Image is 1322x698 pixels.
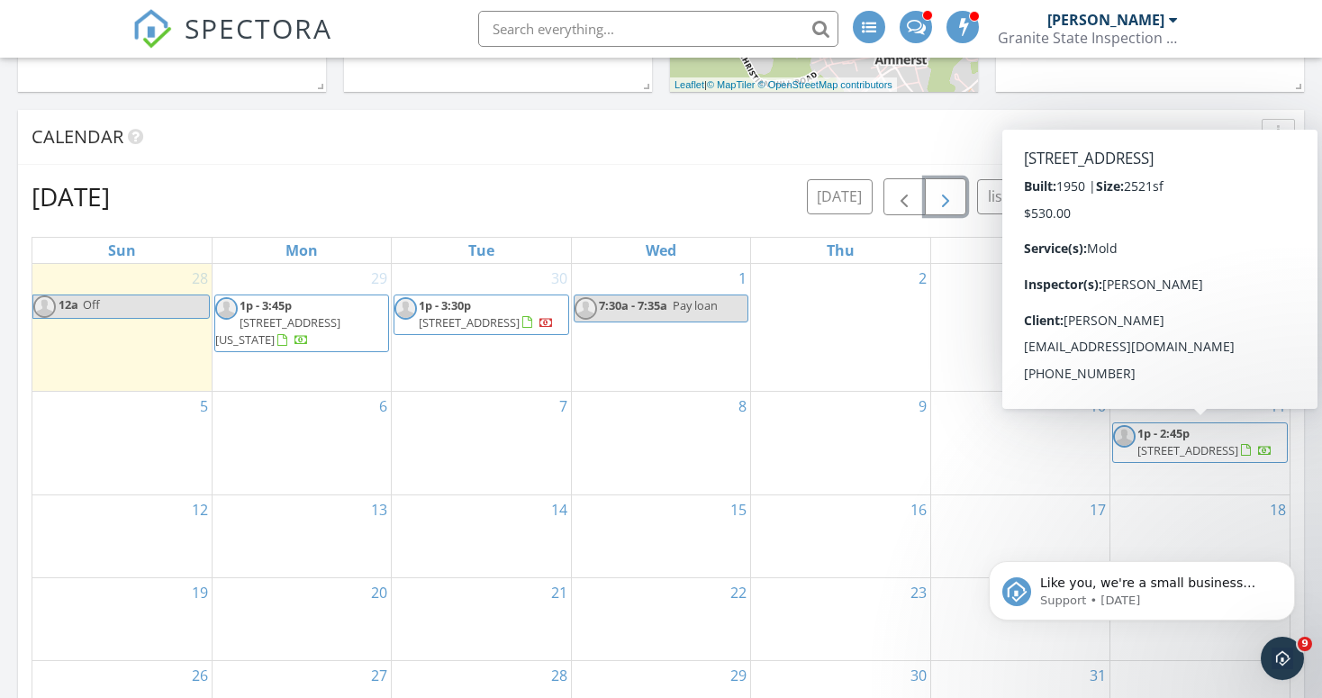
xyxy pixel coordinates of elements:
[392,494,571,577] td: Go to October 14, 2025
[367,578,391,607] a: Go to October 20, 2025
[78,69,311,86] p: Message from Support, sent 3d ago
[376,392,391,421] a: Go to October 6, 2025
[883,178,926,215] button: Previous month
[735,392,750,421] a: Go to October 8, 2025
[215,297,340,348] a: 1p - 3:45p [STREET_ADDRESS][US_STATE]
[32,124,123,149] span: Calendar
[1061,179,1116,214] button: week
[1224,179,1290,214] button: month
[962,523,1322,649] iframe: Intercom notifications message
[367,495,391,524] a: Go to October 13, 2025
[556,392,571,421] a: Go to October 7, 2025
[930,391,1109,494] td: Go to October 10, 2025
[478,11,838,47] input: Search everything...
[33,295,56,318] img: default-user-f0147aede5fd5fa78ca7ade42f37bd4542148d508eef1c3d3ea960f66861d68b.jpg
[642,238,680,263] a: Wednesday
[1086,392,1109,421] a: Go to October 10, 2025
[548,661,571,690] a: Go to October 28, 2025
[707,79,756,90] a: © MapTiler
[735,264,750,293] a: Go to October 1, 2025
[32,264,212,391] td: Go to September 28, 2025
[1137,442,1238,458] span: [STREET_ADDRESS]
[571,264,750,391] td: Go to October 1, 2025
[571,578,750,661] td: Go to October 22, 2025
[367,661,391,690] a: Go to October 27, 2025
[1017,179,1062,214] button: day
[571,391,750,494] td: Go to October 8, 2025
[599,297,667,313] span: 7:30a - 7:35a
[1110,264,1290,391] td: Go to October 4, 2025
[548,495,571,524] a: Go to October 14, 2025
[188,264,212,293] a: Go to September 28, 2025
[419,297,554,331] a: 1p - 3:30p [STREET_ADDRESS]
[212,391,391,494] td: Go to October 6, 2025
[32,178,110,214] h2: [DATE]
[188,578,212,607] a: Go to October 19, 2025
[1112,422,1288,463] a: 1p - 2:45p [STREET_ADDRESS]
[1274,264,1290,293] a: Go to October 4, 2025
[751,494,930,577] td: Go to October 16, 2025
[758,79,892,90] a: © OpenStreetMap contributors
[915,264,930,293] a: Go to October 2, 2025
[548,578,571,607] a: Go to October 21, 2025
[394,295,568,335] a: 1p - 3:30p [STREET_ADDRESS]
[1113,425,1136,448] img: default-user-f0147aede5fd5fa78ca7ade42f37bd4542148d508eef1c3d3ea960f66861d68b.jpg
[823,238,858,263] a: Thursday
[394,297,417,320] img: default-user-f0147aede5fd5fa78ca7ade42f37bd4542148d508eef1c3d3ea960f66861d68b.jpg
[998,29,1178,47] div: Granite State Inspection Services, LLC
[907,578,930,607] a: Go to October 23, 2025
[1266,495,1290,524] a: Go to October 18, 2025
[32,494,212,577] td: Go to October 12, 2025
[185,9,332,47] span: SPECTORA
[751,264,930,391] td: Go to October 2, 2025
[83,296,100,313] span: Off
[727,578,750,607] a: Go to October 22, 2025
[751,391,930,494] td: Go to October 9, 2025
[196,392,212,421] a: Go to October 5, 2025
[392,578,571,661] td: Go to October 21, 2025
[419,297,471,313] span: 1p - 3:30p
[1266,392,1290,421] a: Go to October 11, 2025
[1261,637,1304,680] iframe: Intercom live chat
[212,494,391,577] td: Go to October 13, 2025
[132,9,172,49] img: The Best Home Inspection Software - Spectora
[1047,11,1164,29] div: [PERSON_NAME]
[751,578,930,661] td: Go to October 23, 2025
[419,314,520,331] span: [STREET_ADDRESS]
[1094,264,1109,293] a: Go to October 3, 2025
[673,297,718,313] span: Pay loan
[392,391,571,494] td: Go to October 7, 2025
[930,264,1109,391] td: Go to October 3, 2025
[1185,238,1216,263] a: Saturday
[32,391,212,494] td: Go to October 5, 2025
[670,77,897,93] div: |
[675,79,704,90] a: Leaflet
[1110,494,1290,577] td: Go to October 18, 2025
[727,495,750,524] a: Go to October 15, 2025
[188,495,212,524] a: Go to October 12, 2025
[215,314,340,348] span: [STREET_ADDRESS][US_STATE]
[282,238,321,263] a: Monday
[807,179,873,214] button: [DATE]
[930,494,1109,577] td: Go to October 17, 2025
[915,392,930,421] a: Go to October 9, 2025
[1086,495,1109,524] a: Go to October 17, 2025
[104,238,140,263] a: Sunday
[215,297,238,320] img: default-user-f0147aede5fd5fa78ca7ade42f37bd4542148d508eef1c3d3ea960f66861d68b.jpg
[212,578,391,661] td: Go to October 20, 2025
[1137,425,1272,458] a: 1p - 2:45p [STREET_ADDRESS]
[977,179,1018,214] button: list
[727,661,750,690] a: Go to October 29, 2025
[1007,238,1033,263] a: Friday
[1086,661,1109,690] a: Go to October 31, 2025
[1298,637,1312,651] span: 9
[1115,179,1176,214] button: cal wk
[212,264,391,391] td: Go to September 29, 2025
[1137,425,1190,441] span: 1p - 2:45p
[78,52,308,156] span: Like you, we're a small business that relies on reviews to grow. If you have a few minutes, we'd ...
[132,24,332,62] a: SPECTORA
[930,578,1109,661] td: Go to October 24, 2025
[925,178,967,215] button: Next month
